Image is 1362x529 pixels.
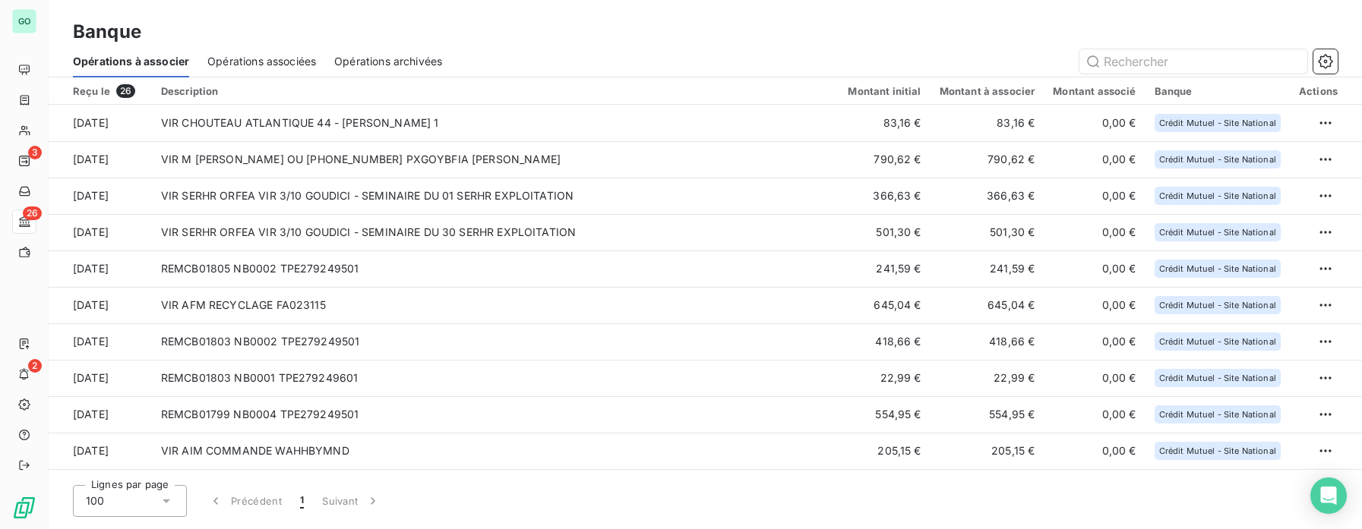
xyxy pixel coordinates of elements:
td: [DATE] [49,250,152,287]
span: Crédit Mutuel - Site National [1159,373,1276,383]
td: VIR SERHR ORFEA VIR 3/10 GOUDICI - SEMINAIRE DU 01 SERHR EXPLOITATION [152,178,839,214]
td: 645,04 € [931,287,1044,323]
td: 22,99 € [931,360,1044,396]
td: VIR SERHR ORFEA VIR 3/10 GOUDICI - SEMINAIRE DU 30 SERHR EXPLOITATION [152,214,839,250]
span: 26 [116,84,135,98]
span: Crédit Mutuel - Site National [1159,155,1276,164]
span: Crédit Mutuel - Site National [1159,446,1276,455]
td: VIR AFM RECYCLAGE FA023115 [152,287,839,323]
td: [DATE] [49,105,152,141]
div: Montant associé [1053,85,1136,97]
div: Open Intercom Messenger [1310,477,1347,514]
td: 269,28 € [931,469,1044,505]
span: 26 [23,206,42,220]
span: 2 [28,359,42,373]
span: Crédit Mutuel - Site National [1159,228,1276,237]
div: Montant initial [848,85,921,97]
td: [DATE] [49,323,152,360]
td: 205,15 € [839,433,930,469]
td: [DATE] [49,360,152,396]
td: REMCB01803 NB0001 TPE279249601 [152,360,839,396]
span: 100 [86,493,104,509]
td: [DATE] [49,141,152,178]
td: 366,63 € [931,178,1044,214]
td: 0,00 € [1044,287,1145,323]
td: 501,30 € [839,214,930,250]
td: 0,00 € [1044,433,1145,469]
td: VIR CHOUTEAU ATLANTIQUE 44 - [PERSON_NAME] 1 [152,105,839,141]
td: 0,00 € [1044,396,1145,433]
div: Actions [1299,85,1338,97]
div: Description [161,85,830,97]
span: Opérations archivées [334,54,442,69]
td: 554,95 € [839,396,930,433]
td: 0,00 € [1044,250,1145,287]
td: [DATE] [49,287,152,323]
td: 366,63 € [839,178,930,214]
td: VIR M [PERSON_NAME] OU [PHONE_NUMBER] PXGOYBFIA [PERSON_NAME] [152,141,839,178]
div: Montant à associer [940,85,1035,97]
img: Logo LeanPay [12,496,36,520]
td: 0,00 € [1044,178,1145,214]
td: 554,95 € [931,396,1044,433]
span: Crédit Mutuel - Site National [1159,301,1276,310]
td: 645,04 € [839,287,930,323]
td: REMCB01805 NB0002 TPE279249501 [152,250,839,287]
td: 241,59 € [931,250,1044,287]
span: 3 [28,146,42,159]
td: 790,62 € [839,141,930,178]
td: [DATE] [49,433,152,469]
td: 790,62 € [931,141,1044,178]
button: Précédent [199,485,291,517]
td: 22,99 € [839,360,930,396]
td: 83,16 € [931,105,1044,141]
td: 470,69 € [839,469,930,505]
td: 0,00 € [1044,141,1145,178]
td: 501,30 € [931,214,1044,250]
td: 205,15 € [931,433,1044,469]
td: [DATE] [49,178,152,214]
td: 418,66 € [839,323,930,360]
td: 0,00 € [1044,323,1145,360]
td: REMCB01798 NB0002 TPE279249501 [152,469,839,505]
td: 0,00 € [1044,105,1145,141]
span: Crédit Mutuel - Site National [1159,118,1276,128]
td: 201,41 € [1044,469,1145,505]
td: 241,59 € [839,250,930,287]
span: Crédit Mutuel - Site National [1159,191,1276,200]
td: 418,66 € [931,323,1044,360]
td: 83,16 € [839,105,930,141]
span: Opérations à associer [73,54,189,69]
span: Crédit Mutuel - Site National [1159,410,1276,419]
div: GO [12,9,36,33]
button: 1 [291,485,313,517]
span: Opérations associées [207,54,316,69]
h3: Banque [73,18,141,46]
td: [DATE] [49,469,152,505]
td: VIR AIM COMMANDE WAHHBYMND [152,433,839,469]
td: [DATE] [49,396,152,433]
td: 0,00 € [1044,360,1145,396]
td: 0,00 € [1044,214,1145,250]
td: REMCB01803 NB0002 TPE279249501 [152,323,839,360]
div: Banque [1155,85,1281,97]
button: Suivant [313,485,390,517]
input: Rechercher [1079,49,1307,74]
div: Reçu le [73,84,143,98]
span: Crédit Mutuel - Site National [1159,264,1276,273]
span: Crédit Mutuel - Site National [1159,337,1276,346]
span: 1 [300,493,304,509]
td: [DATE] [49,214,152,250]
td: REMCB01799 NB0004 TPE279249501 [152,396,839,433]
